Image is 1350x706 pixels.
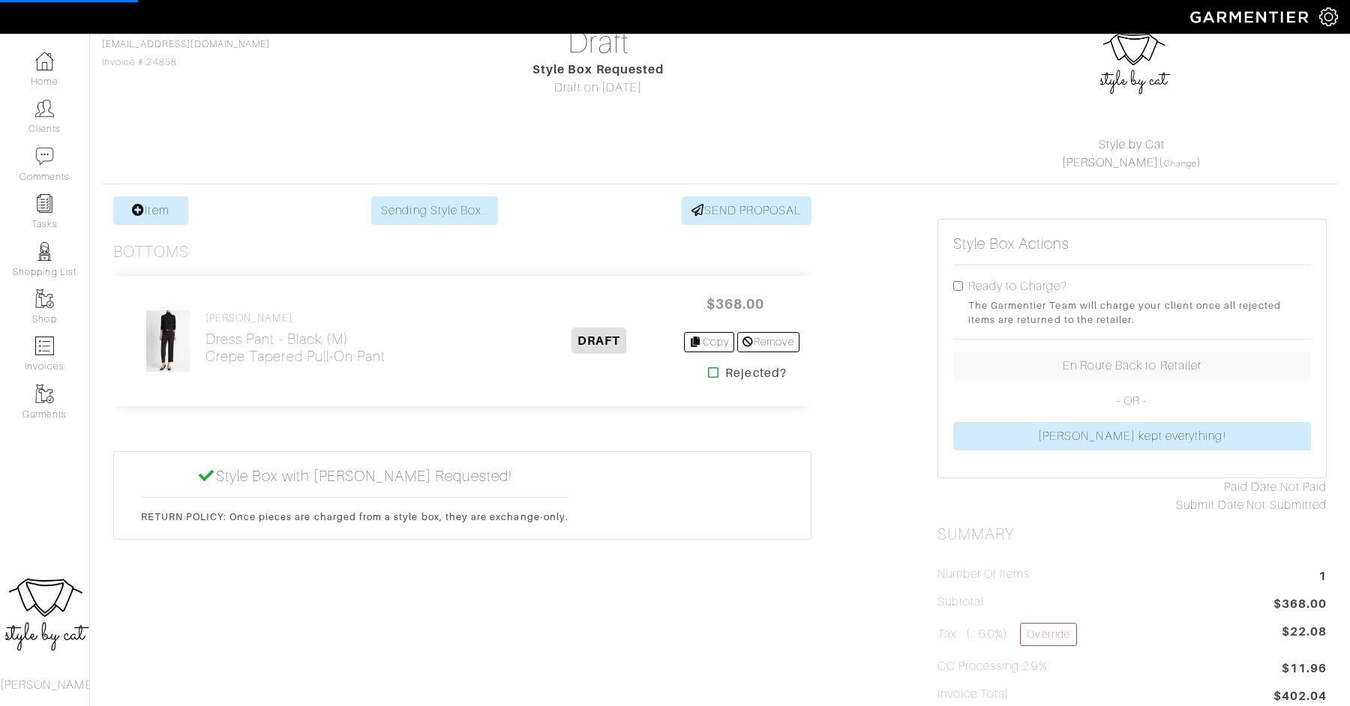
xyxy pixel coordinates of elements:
div: Not Paid Not Submitted [937,478,1327,514]
span: DRAFT [571,328,626,354]
div: ( ) [943,136,1320,172]
small: The Garmentier Team will charge your client once all rejected items are returned to the retailer. [968,298,1311,327]
a: Override [1020,623,1076,646]
div: Draft on [DATE] [403,79,793,97]
a: Style by Cat [1099,138,1165,151]
div: Style Box Requested [403,61,793,79]
a: [PERSON_NAME] Dress Pant - Black (M)Crepe Tapered Pull-On Pant [205,312,385,365]
h5: CC Processing 2.9% [937,660,1048,674]
img: jrK6GsvMiFFuaPsiVH7d13oP [145,310,191,372]
img: garments-icon-b7da505a4dc4fd61783c78ac3ca0ef83fa9d6f193b1c9dc38574b1d14d53ca28.png [35,289,54,308]
a: Remove [737,332,799,352]
span: Paid Date: [1224,480,1280,494]
h5: Tax ( : 6.0%) [937,623,1077,646]
a: Copy [684,332,734,352]
h2: Dress Pant - Black (M) Crepe Tapered Pull-On Pant [205,331,385,365]
img: garments-icon-b7da505a4dc4fd61783c78ac3ca0ef83fa9d6f193b1c9dc38574b1d14d53ca28.png [35,384,54,403]
img: orders-icon-0abe47150d42831381b5fb84f609e132dff9fe21cb692f30cb5eec754e2cba89.png [35,337,54,355]
span: [PHONE_NUMBER] Invoice # 24858 [102,21,270,67]
span: $368.00 [690,288,780,320]
h3: Bottoms [113,243,189,262]
strong: Rejected? [725,364,786,382]
h5: Style Box with [PERSON_NAME] Requested! [141,467,568,485]
p: - OR - [953,392,1311,410]
h5: Subtotal [937,595,984,609]
span: $11.96 [1282,660,1327,680]
h1: Draft [403,25,793,61]
img: sqfhH5ujEUJVgHNqKcjwS58U.jpg [1096,31,1171,106]
span: $22.08 [1282,623,1327,641]
h2: Summary [937,525,1327,544]
h5: Number of Items [937,567,1030,582]
img: dashboard-icon-dbcd8f5a0b271acd01030246c82b418ddd0df26cd7fceb0bd07c9910d44c42f6.png [35,52,54,70]
label: Ready to Charge? [968,277,1068,295]
a: [PERSON_NAME] kept everything! [953,422,1311,450]
img: garmentier-logo-header-white-b43fb05a5012e4ada735d5af1a66efaba907eab6374d6393d1fbf88cb4ef424d.png [1183,4,1319,30]
span: 1 [1318,567,1327,588]
h5: Style Box Actions [953,235,1070,253]
img: stylists-icon-eb353228a002819b7ec25b43dbf5f0378dd9e0616d9560372ff212230b889e62.png [35,242,54,261]
a: Change [1164,159,1197,168]
span: $368.00 [1273,595,1327,615]
img: gear-icon-white-bd11855cb880d31180b6d7d6211b90ccbf57a29d726f0c71d8c61bd08dd39cc2.png [1319,7,1338,26]
span: Submit Date: [1176,498,1247,512]
a: Item [113,196,188,225]
a: [EMAIL_ADDRESS][DOMAIN_NAME] [102,39,270,49]
img: comment-icon-a0a6a9ef722e966f86d9cbdc48e553b5cf19dbc54f86b18d962a5391bc8f6eb6.png [35,147,54,166]
img: reminder-icon-8004d30b9f0a5d33ae49ab947aed9ed385cf756f9e5892f1edd6e32f2345188e.png [35,194,54,213]
h4: [PERSON_NAME] [205,312,385,325]
a: Sending Style Box... [371,196,498,225]
img: clients-icon-6bae9207a08558b7cb47a8932f037763ab4055f8c8b6bfacd5dc20c3e0201464.png [35,99,54,118]
a: En Route Back to Retailer [953,352,1311,380]
p: RETURN POLICY: Once pieces are charged from a style box, they are exchange-only. [141,510,568,524]
a: [PERSON_NAME] [1062,156,1159,169]
h5: Invoice Total [937,687,1009,702]
a: SEND PROPOSAL [682,196,812,225]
